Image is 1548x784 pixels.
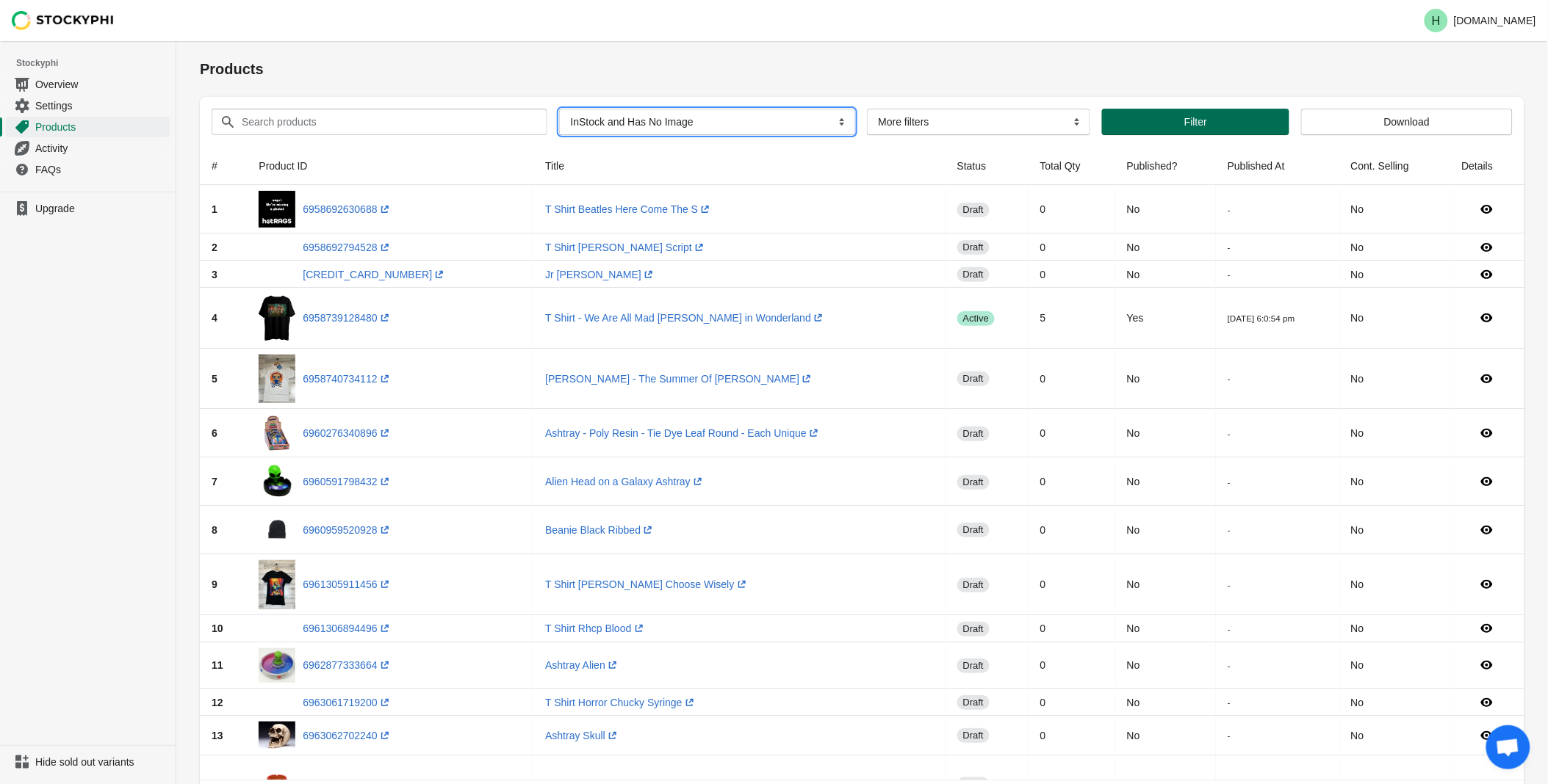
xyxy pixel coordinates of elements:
[212,623,223,634] span: 10
[545,203,713,215] a: T Shirt Beatles Here Come The S(opens a new window)
[1029,689,1115,716] td: 0
[1115,349,1216,410] td: No
[1339,554,1450,615] td: No
[259,722,295,749] img: 501734.jpg
[35,201,167,216] span: Upgrade
[1029,261,1115,288] td: 0
[957,267,990,282] span: draft
[1339,689,1450,716] td: No
[1339,261,1450,288] td: No
[1339,409,1450,457] td: No
[1339,288,1450,349] td: No
[1339,642,1450,689] td: No
[1228,374,1231,383] small: -
[1339,185,1450,233] td: No
[957,622,990,636] span: draft
[6,752,170,772] a: Hide sold out variants
[1184,116,1207,128] span: Filter
[545,659,620,671] a: Ashtray Alien(opens a new window)
[1115,457,1216,506] td: No
[303,373,392,385] a: 6958740734112(opens a new window)
[1228,313,1295,323] small: [DATE] 6:0:54 pm
[1029,554,1115,615] td: 0
[1339,147,1450,185] th: Cont. Selling
[247,147,533,185] th: Product ID
[1301,109,1513,135] button: Download
[1339,349,1450,410] td: No
[533,147,946,185] th: Title
[212,659,223,671] span: 11
[545,312,826,324] a: T Shirt - We Are All Mad [PERSON_NAME] in Wonderland(opens a new window)
[1425,9,1448,32] span: Avatar with initials H
[1339,233,1450,261] td: No
[1115,261,1216,288] td: No
[1115,185,1216,233] td: No
[1029,147,1115,185] th: Total Qty
[957,240,990,255] span: draft
[212,373,217,385] span: 5
[545,578,749,590] a: T Shirt [PERSON_NAME] Choose Wisely(opens a new window)
[12,11,115,30] img: Stockyphi
[1029,233,1115,261] td: 0
[1228,205,1231,214] small: -
[212,427,217,439] span: 6
[946,147,1029,185] th: Status
[1029,642,1115,689] td: 0
[1115,615,1216,642] td: No
[212,269,217,280] span: 3
[303,476,392,487] a: 6960591798432(opens a new window)
[1115,147,1216,185] th: Published?
[35,98,167,113] span: Settings
[303,730,392,741] a: 6963062702240(opens a new window)
[35,141,167,156] span: Activity
[1228,624,1231,634] small: -
[1115,409,1216,457] td: No
[957,203,990,217] span: draft
[957,695,990,710] span: draft
[545,242,707,253] a: T Shirt [PERSON_NAME] Script(opens a new window)
[241,109,521,135] input: Search products
[1216,147,1339,185] th: Published At
[1115,506,1216,554] td: No
[212,524,217,536] span: 8
[1432,15,1441,27] text: H
[259,512,295,548] img: 502747.png
[1115,554,1216,615] td: No
[957,427,990,441] span: draft
[259,463,295,500] img: 502563.jpg
[35,755,167,769] span: Hide sold out variants
[545,697,696,708] a: T Shirt Horror Chucky Syringe(opens a new window)
[957,658,990,673] span: draft
[1029,349,1115,410] td: 0
[6,198,170,219] a: Upgrade
[35,77,167,92] span: Overview
[1339,716,1450,755] td: No
[212,697,223,708] span: 12
[1339,615,1450,642] td: No
[957,475,990,490] span: draft
[303,697,392,708] a: 6963061719200(opens a new window)
[200,59,1524,79] h1: Products
[1228,580,1231,589] small: -
[212,476,217,487] span: 7
[957,311,995,326] span: active
[6,137,170,159] a: Activity
[1029,185,1115,233] td: 0
[1115,642,1216,689] td: No
[1029,457,1115,506] td: 0
[1102,109,1289,135] button: Filter
[6,95,170,116] a: Settings
[303,203,392,215] a: 6958692630688(opens a new window)
[545,476,705,487] a: Alien Head on a Galaxy Ashtray(opens a new window)
[1228,697,1231,707] small: -
[1115,288,1216,349] td: Yes
[212,312,217,324] span: 4
[303,524,392,536] a: 6960959520928(opens a new window)
[1450,147,1524,185] th: Details
[303,269,447,280] a: [CREDIT_CARD_NUMBER](opens a new window)
[1228,525,1231,534] small: -
[200,147,247,185] th: #
[259,294,295,343] img: 500298.png
[1228,429,1231,438] small: -
[1228,730,1231,740] small: -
